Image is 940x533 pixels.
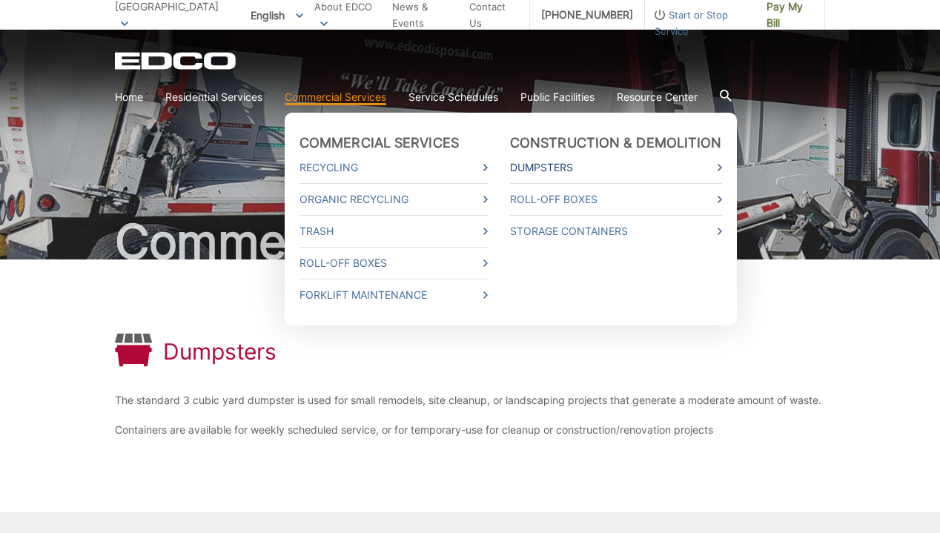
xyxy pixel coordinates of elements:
[115,89,143,105] a: Home
[510,191,722,208] a: Roll-Off Boxes
[285,89,386,105] a: Commercial Services
[115,422,825,438] p: Containers are available for weekly scheduled service, or for temporary-use for cleanup or constr...
[510,135,722,151] a: Construction & Demolition
[617,89,698,105] a: Resource Center
[239,3,314,27] span: English
[510,223,722,239] a: Storage Containers
[299,255,488,271] a: Roll-Off Boxes
[165,89,262,105] a: Residential Services
[299,223,488,239] a: Trash
[115,218,825,265] h2: Commercial Services
[299,191,488,208] a: Organic Recycling
[115,52,238,70] a: EDCD logo. Return to the homepage.
[299,287,488,303] a: Forklift Maintenance
[163,338,277,365] h1: Dumpsters
[408,89,498,105] a: Service Schedules
[299,135,459,151] a: Commercial Services
[115,392,825,408] p: The standard 3 cubic yard dumpster is used for small remodels, site cleanup, or landscaping proje...
[299,159,488,176] a: Recycling
[510,159,722,176] a: Dumpsters
[520,89,595,105] a: Public Facilities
